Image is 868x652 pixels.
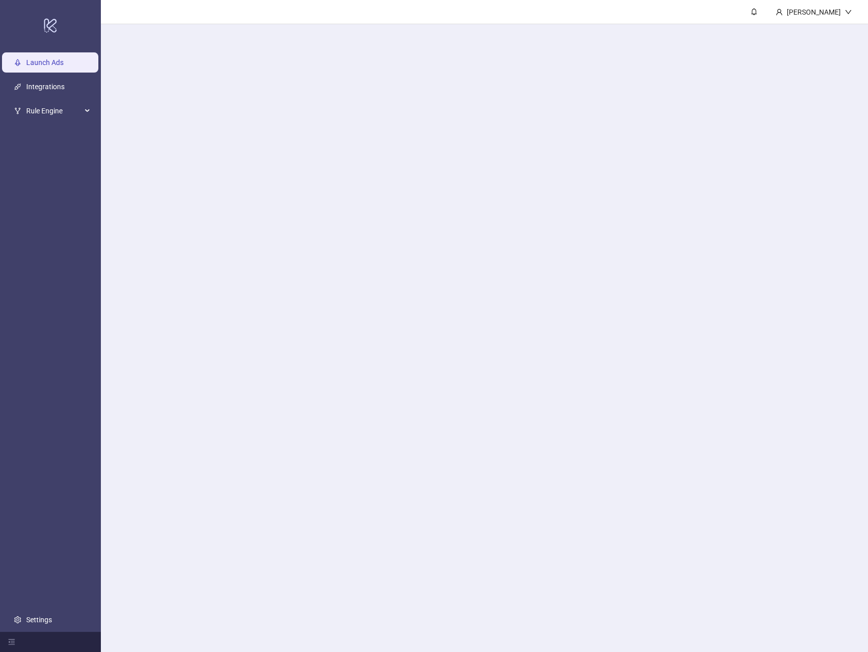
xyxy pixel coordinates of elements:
span: bell [750,8,758,15]
span: Rule Engine [26,101,82,121]
a: Launch Ads [26,58,64,67]
a: Integrations [26,83,65,91]
span: down [845,9,852,16]
span: menu-fold [8,638,15,645]
span: fork [14,107,21,114]
a: Settings [26,616,52,624]
div: [PERSON_NAME] [783,7,845,18]
span: user [776,9,783,16]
